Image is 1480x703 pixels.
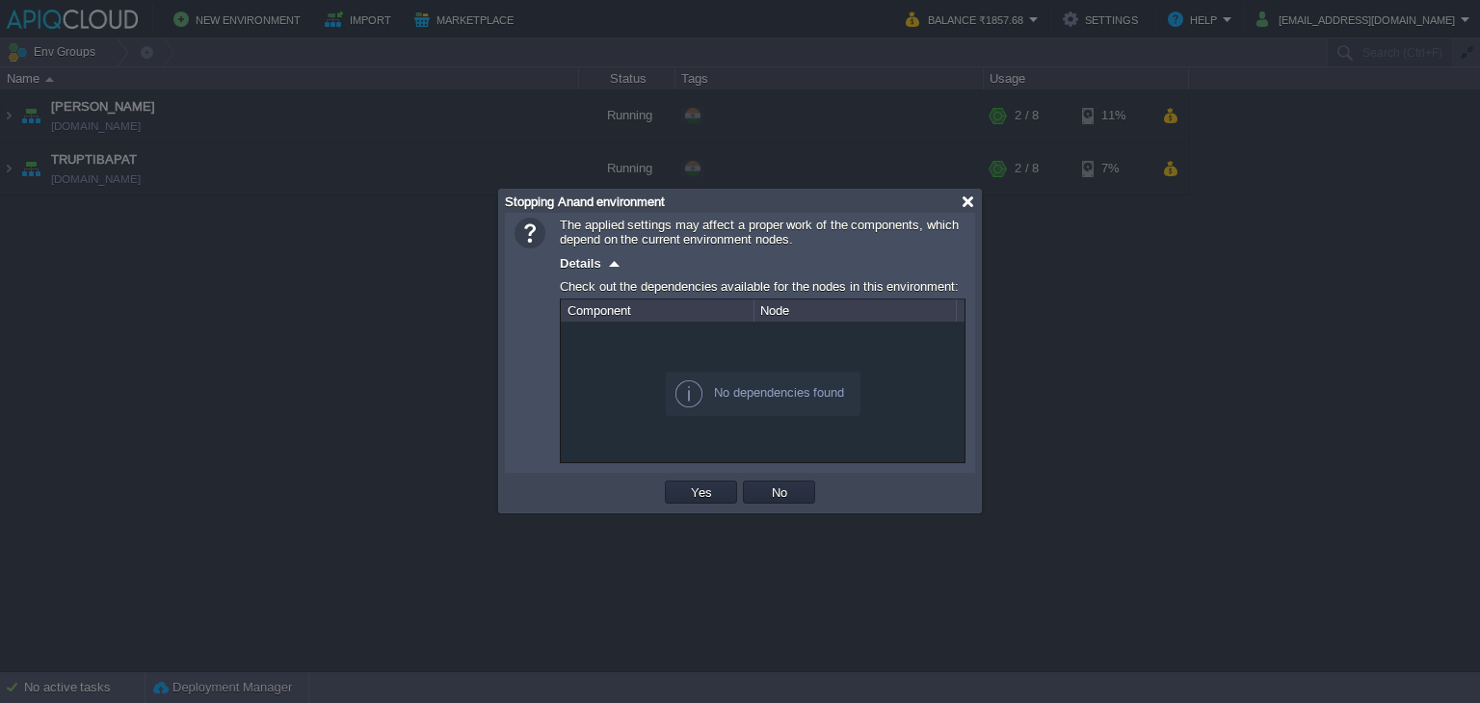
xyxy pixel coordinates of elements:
[766,483,793,501] button: No
[563,299,753,322] div: Component
[560,274,965,299] div: Check out the dependencies available for the nodes in this environment:
[560,256,601,271] span: Details
[755,299,956,322] div: Node
[666,372,860,416] div: No dependencies found
[560,218,959,247] span: The applied settings may affect a proper work of the components, which depend on the current envi...
[685,483,718,501] button: Yes
[505,195,665,209] span: Stopping Anand environment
